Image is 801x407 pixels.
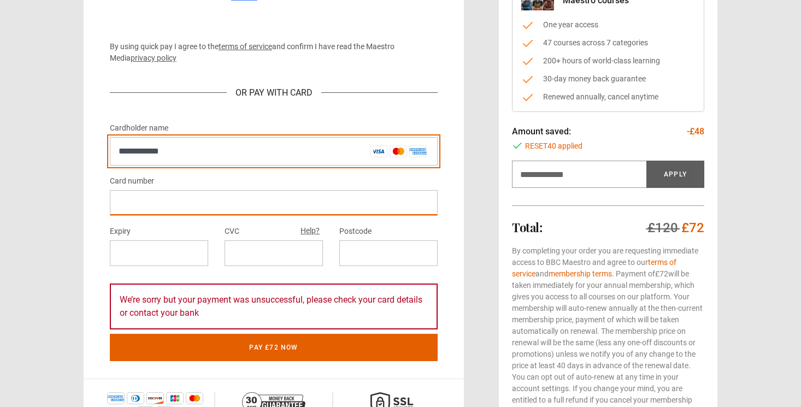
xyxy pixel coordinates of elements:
label: Postcode [339,225,372,238]
img: mastercard [186,392,203,404]
img: discover [146,392,164,404]
button: Apply [646,161,704,188]
li: Renewed annually, cancel anytime [521,91,695,103]
iframe: Secure expiration date input frame [119,248,199,258]
li: One year access [521,19,695,31]
a: membership terms [549,269,612,278]
label: Card number [110,175,154,188]
label: CVC [225,225,239,238]
img: diners [127,392,144,404]
p: By using quick pay I agree to the and confirm I have read the Maestro Media [110,41,438,64]
div: Or Pay With Card [227,86,321,99]
img: amex [107,392,125,404]
a: privacy policy [131,54,176,62]
span: £120 [647,220,678,235]
label: Cardholder name [110,122,168,135]
span: £72 [655,269,668,278]
img: jcb [166,392,184,404]
a: terms of service [219,42,272,51]
li: 47 courses across 7 categories [521,37,695,49]
button: Pay £72 now [110,334,438,361]
label: Expiry [110,225,131,238]
iframe: Secure card number input frame [119,198,429,208]
button: Help? [297,224,323,238]
h2: Total: [512,221,542,234]
p: Amount saved: [512,125,571,138]
iframe: Secure CVC input frame [233,248,314,258]
div: We’re sorry but your payment was unsuccessful, please check your card details or contact your bank [110,284,438,329]
iframe: Secure payment button frame [110,10,438,32]
li: 200+ hours of world-class learning [521,55,695,67]
iframe: Secure postal code input frame [348,248,429,258]
span: RESET40 applied [525,140,582,152]
p: -£48 [687,125,704,138]
span: £72 [681,220,704,235]
li: 30-day money back guarantee [521,73,695,85]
